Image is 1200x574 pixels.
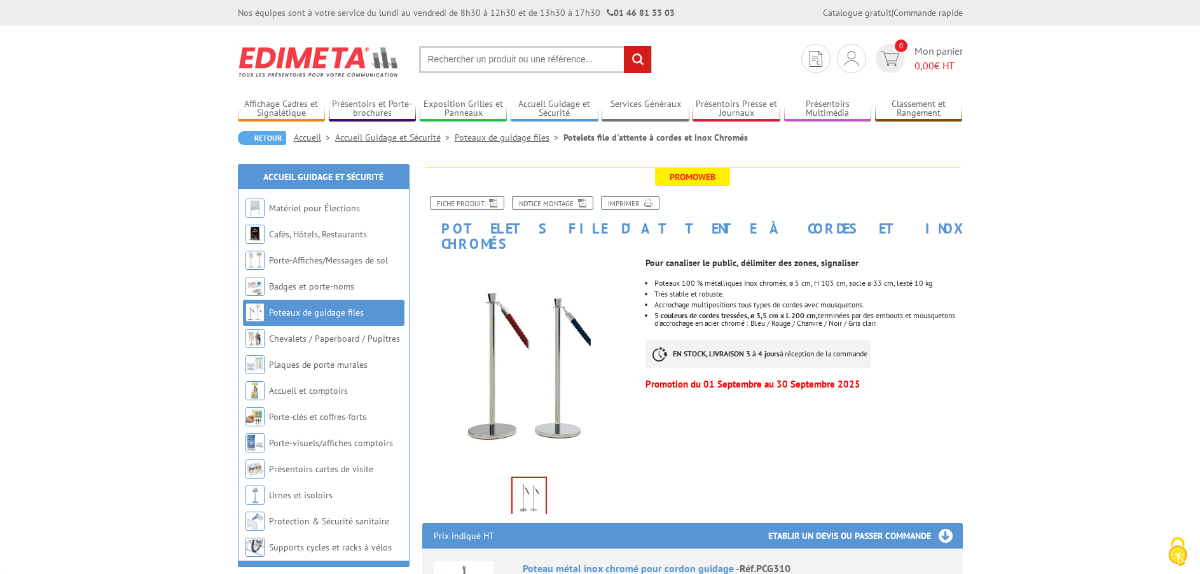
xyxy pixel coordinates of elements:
img: devis rapide [810,51,822,67]
a: Matériel pour Élections [269,202,360,214]
img: Chevalets / Paperboard / Pupitres [245,329,265,348]
a: Accueil Guidage et Sécurité [335,132,455,143]
a: Cafés, Hôtels, Restaurants [269,228,367,240]
img: Urnes et isoloirs [245,486,265,505]
a: devis rapide 0 Mon panier 0,00€ HT [872,44,963,73]
strong: 5 couleurs de cordes tressées, ø 3,5 cm x L 200 cm, [654,311,818,320]
a: Accueil Guidage et Sécurité [263,171,383,183]
span: Mon panier [914,44,963,73]
a: Fiche produit [430,196,504,210]
div: | [823,6,963,19]
a: Catalogue gratuit [823,7,892,18]
a: Présentoirs Presse et Journaux [693,99,780,120]
input: rechercher [624,46,651,73]
li: Potelets file d'attente à cordes et Inox Chromés [563,131,748,144]
a: Accueil [294,132,335,143]
img: poteaux_de_guidage_pcg310.jpg [422,258,637,472]
img: devis rapide [881,52,899,66]
a: Poteaux de guidage files [269,307,364,318]
a: Supports cycles et racks à vélos [269,542,392,553]
img: Cafés, Hôtels, Restaurants [245,225,265,244]
img: Edimeta [238,38,400,85]
a: Affichage Cadres et Signalétique [238,99,326,120]
a: Urnes et isoloirs [269,489,333,501]
img: Badges et porte-noms [245,277,265,296]
span: € HT [914,59,963,73]
li: terminées par des embouts et mousquetons d'accrochage en acier chromé : Bleu / Rouge / Chanvre / ... [654,312,962,327]
a: Exposition Grilles et Panneaux [420,99,507,120]
p: Prix indiqué HT [434,523,494,549]
img: Plaques de porte murales [245,355,265,374]
span: 0,00 [914,59,934,72]
a: Accueil Guidage et Sécurité [511,99,598,120]
strong: Pour canaliser le public, délimiter des zones, signaliser [645,257,859,269]
a: Plaques de porte murales [269,359,368,370]
a: Présentoirs cartes de visite [269,463,373,475]
strong: EN STOCK, LIVRAISON 3 à 4 jours [673,349,780,358]
img: Matériel pour Élections [245,199,265,218]
p: Promotion du 01 Septembre au 30 Septembre 2025 [645,381,962,388]
img: Accueil et comptoirs [245,381,265,400]
a: Chevalets / Paperboard / Pupitres [269,333,400,344]
img: Cookies (fenêtre modale) [1162,536,1194,568]
img: Supports cycles et racks à vélos [245,538,265,557]
img: Présentoirs cartes de visite [245,459,265,479]
a: Présentoirs Multimédia [784,99,872,120]
p: à réception de la commande [645,340,871,368]
span: 0 [895,39,907,52]
img: Porte-visuels/affiches comptoirs [245,433,265,452]
h3: Etablir un devis ou passer commande [768,523,963,549]
button: Cookies (fenêtre modale) [1155,531,1200,574]
a: Classement et Rangement [875,99,963,120]
a: Commande rapide [893,7,963,18]
input: Rechercher un produit ou une référence... [419,46,652,73]
img: Protection & Sécurité sanitaire [245,512,265,531]
a: Services Généraux [602,99,689,120]
a: Porte-Affiches/Messages de sol [269,255,388,266]
a: Retour [238,131,286,145]
a: Protection & Sécurité sanitaire [269,515,389,527]
span: Promoweb [655,168,730,186]
a: Poteaux de guidage files [455,132,563,143]
img: Poteaux de guidage files [245,303,265,322]
a: Porte-visuels/affiches comptoirs [269,437,393,449]
img: devis rapide [845,51,859,66]
a: Porte-clés et coffres-forts [269,411,366,423]
img: poteaux_de_guidage_pcg310.jpg [513,478,546,517]
li: Très stable et robuste. [654,290,962,298]
a: Imprimer [601,196,659,210]
img: Porte-Affiches/Messages de sol [245,251,265,270]
a: Badges et porte-noms [269,281,354,292]
a: Notice Montage [512,196,593,210]
li: Accrochage multipositions tous types de cordes avec mousquetons. [654,301,962,309]
strong: 01 46 81 33 03 [607,7,675,18]
li: Poteaux 100 % métalliques Inox chromés, ø 5 cm, H 105 cm, socle ø 33 cm, lesté 10 kg [654,279,962,287]
div: Nos équipes sont à votre service du lundi au vendredi de 8h30 à 12h30 et de 13h30 à 17h30 [238,6,675,19]
a: Présentoirs et Porte-brochures [329,99,417,120]
a: Accueil et comptoirs [269,385,348,396]
img: Porte-clés et coffres-forts [245,407,265,426]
